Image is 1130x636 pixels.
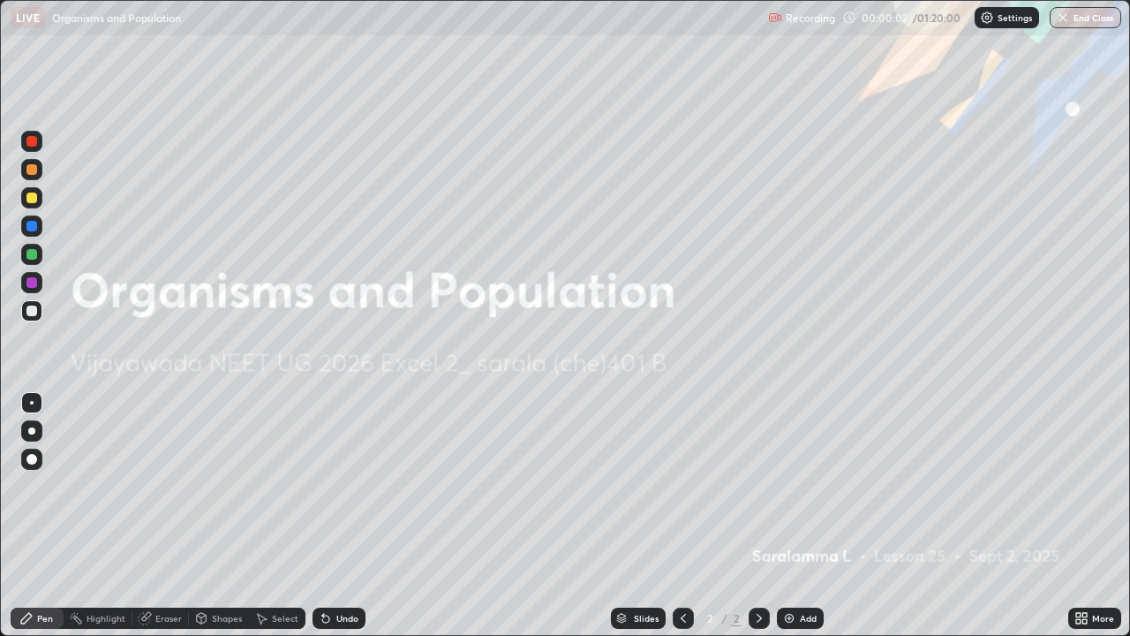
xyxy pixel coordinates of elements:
div: Shapes [212,614,242,623]
div: 2 [701,613,719,624]
div: Pen [37,614,53,623]
p: Recording [786,11,835,25]
img: end-class-cross [1056,11,1070,25]
div: Add [800,614,817,623]
img: add-slide-button [782,611,796,625]
div: 2 [731,610,742,626]
div: Slides [634,614,659,623]
button: End Class [1050,7,1121,28]
div: More [1092,614,1114,623]
img: class-settings-icons [980,11,994,25]
p: LIVE [16,11,40,25]
p: Organisms and Population [52,11,181,25]
div: / [722,613,727,624]
p: Settings [998,13,1032,22]
div: Eraser [155,614,182,623]
div: Undo [336,614,358,623]
div: Select [272,614,298,623]
div: Highlight [87,614,125,623]
img: recording.375f2c34.svg [768,11,782,25]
